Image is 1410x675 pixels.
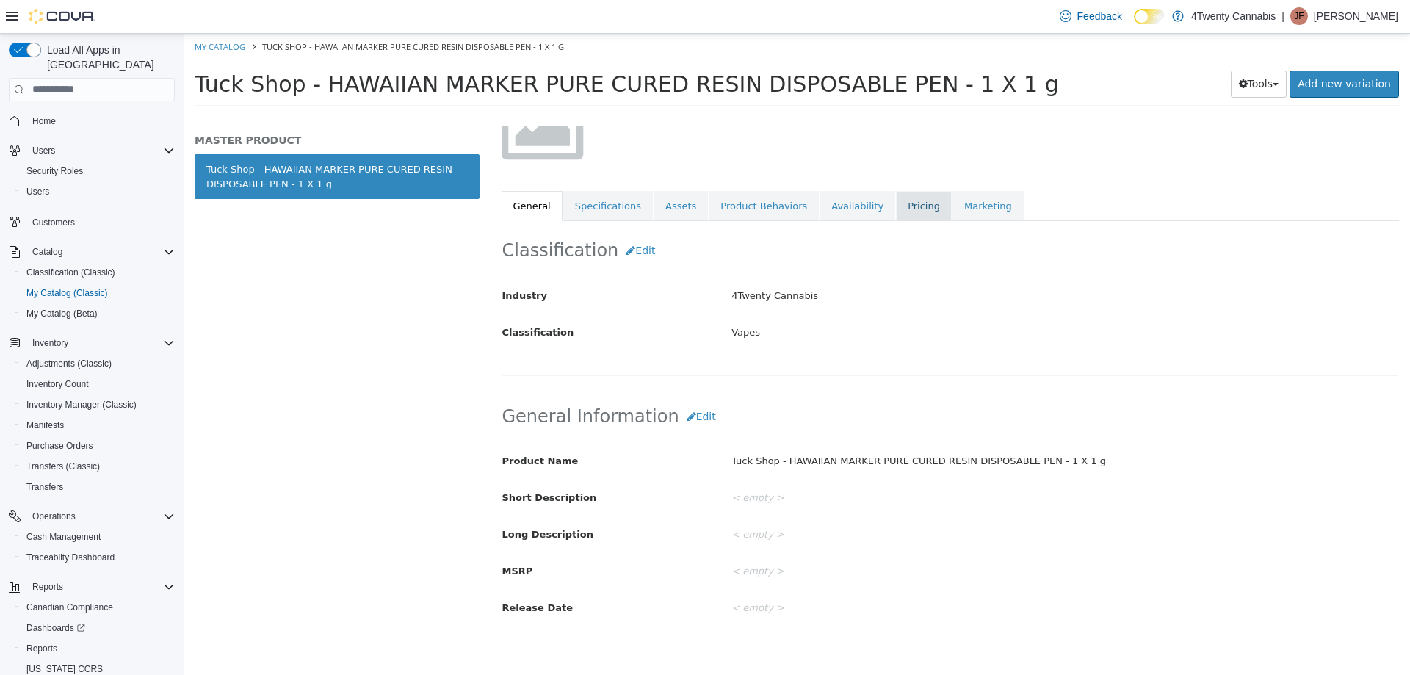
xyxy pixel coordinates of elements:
span: Transfers [21,478,175,496]
span: Inventory Manager (Classic) [26,399,137,411]
a: Pricing [712,157,768,188]
div: < empty > [537,452,1226,477]
button: Adjustments (Classic) [15,353,181,374]
span: My Catalog (Beta) [26,308,98,320]
span: Tuck Shop - HAWAIIAN MARKER PURE CURED RESIN DISPOSABLE PEN - 1 X 1 g [11,37,875,63]
button: Inventory Count [15,374,181,394]
a: Traceabilty Dashboard [21,549,120,566]
a: Home [26,112,62,130]
button: Tools [1047,37,1104,64]
button: Inventory [26,334,74,352]
button: Inventory [3,333,181,353]
span: Inventory Count [26,378,89,390]
a: My Catalog (Beta) [21,305,104,322]
a: Transfers [21,478,69,496]
button: Users [15,181,181,202]
span: Traceabilty Dashboard [26,552,115,563]
button: My Catalog (Classic) [15,283,181,303]
button: Manifests [15,415,181,436]
span: Inventory [26,334,175,352]
span: Users [26,186,49,198]
a: Transfers (Classic) [21,458,106,475]
a: Dashboards [15,618,181,638]
a: Manifests [21,416,70,434]
div: Vapes [537,286,1226,312]
button: Catalog [26,243,68,261]
span: Product Name [319,422,395,433]
div: 4Twenty Cannabis [537,250,1226,275]
span: Customers [32,217,75,228]
div: Tuck Shop - HAWAIIAN MARKER PURE CURED RESIN DISPOSABLE PEN - 1 X 1 g [537,415,1226,441]
span: Security Roles [21,162,175,180]
span: Users [32,145,55,156]
a: Marketing [769,157,840,188]
a: Reports [21,640,63,657]
div: Jacqueline Francis [1290,7,1308,25]
button: Transfers (Classic) [15,456,181,477]
span: Cash Management [26,531,101,543]
span: [US_STATE] CCRS [26,663,103,675]
button: Traceabilty Dashboard [15,547,181,568]
a: Assets [470,157,524,188]
a: Security Roles [21,162,89,180]
p: [PERSON_NAME] [1314,7,1398,25]
span: Reports [21,640,175,657]
button: Edit [496,369,540,397]
a: General [318,157,379,188]
span: Home [26,112,175,130]
button: Transfers [15,477,181,497]
span: Dark Mode [1134,24,1135,25]
span: Reports [26,578,175,596]
a: Availability [636,157,712,188]
div: < empty > [537,488,1226,514]
span: Users [21,183,175,201]
img: Cova [29,9,95,24]
a: Purchase Orders [21,437,99,455]
button: Catalog [3,242,181,262]
span: Operations [26,508,175,525]
span: Adjustments (Classic) [21,355,175,372]
h2: Classification [319,203,1215,231]
span: Classification (Classic) [21,264,175,281]
p: | [1281,7,1284,25]
a: My Catalog (Classic) [21,284,114,302]
span: Adjustments (Classic) [26,358,112,369]
span: Dashboards [26,622,85,634]
span: Inventory Count [21,375,175,393]
span: Reports [32,581,63,593]
span: Traceabilty Dashboard [21,549,175,566]
span: Home [32,115,56,127]
span: Classification (Classic) [26,267,115,278]
span: Long Description [319,495,410,506]
div: < empty > [537,525,1226,551]
button: Classification (Classic) [15,262,181,283]
span: JF [1294,7,1304,25]
span: Transfers [26,481,63,493]
a: Inventory Count [21,375,95,393]
span: Short Description [319,458,413,469]
a: Canadian Compliance [21,599,119,616]
span: Industry [319,256,364,267]
span: My Catalog (Beta) [21,305,175,322]
button: Cash Management [15,527,181,547]
a: Feedback [1054,1,1128,31]
span: Release Date [319,568,390,580]
span: My Catalog (Classic) [26,287,108,299]
span: Canadian Compliance [21,599,175,616]
span: Load All Apps in [GEOGRAPHIC_DATA] [41,43,175,72]
span: Classification [319,293,391,304]
a: Classification (Classic) [21,264,121,281]
span: Feedback [1077,9,1122,24]
button: Reports [3,577,181,597]
span: Canadian Compliance [26,602,113,613]
span: Customers [26,212,175,231]
span: Operations [32,510,76,522]
div: < empty > [537,562,1226,588]
span: Dashboards [21,619,175,637]
a: Adjustments (Classic) [21,355,117,372]
a: Tuck Shop - HAWAIIAN MARKER PURE CURED RESIN DISPOSABLE PEN - 1 X 1 g [11,120,296,165]
span: Catalog [26,243,175,261]
a: Cash Management [21,528,106,546]
a: Add new variation [1106,37,1215,64]
input: Dark Mode [1134,9,1165,24]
